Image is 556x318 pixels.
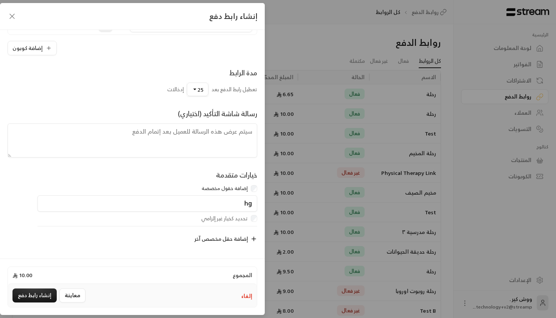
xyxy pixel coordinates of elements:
button: معاينة [59,288,85,302]
span: إضافة حقل مخصص آخر [194,234,248,243]
div: خيارات متقدمة [216,170,257,180]
span: 25 [197,85,203,94]
div: مدة الرابط [167,67,257,78]
span: المجموع [233,271,252,279]
button: إنشاء رابط دفع [12,288,57,302]
span: إدخالات [167,84,184,94]
span: تعطيل رابط الدفع بعد [211,84,257,94]
label: تحديد كخيار غير إلزامي [201,215,248,222]
label: إضافة حقول مخصصة [202,185,248,192]
input: أضف عنوان حقل النص (إلزامي) [37,195,257,212]
button: إلغاء [241,292,252,300]
button: إضافة كوبون [8,41,57,55]
div: رسالة شاشة التأكيد (اختياري) [178,108,257,119]
span: إنشاء رابط دفع [209,9,257,23]
span: 10.00 [12,271,32,279]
